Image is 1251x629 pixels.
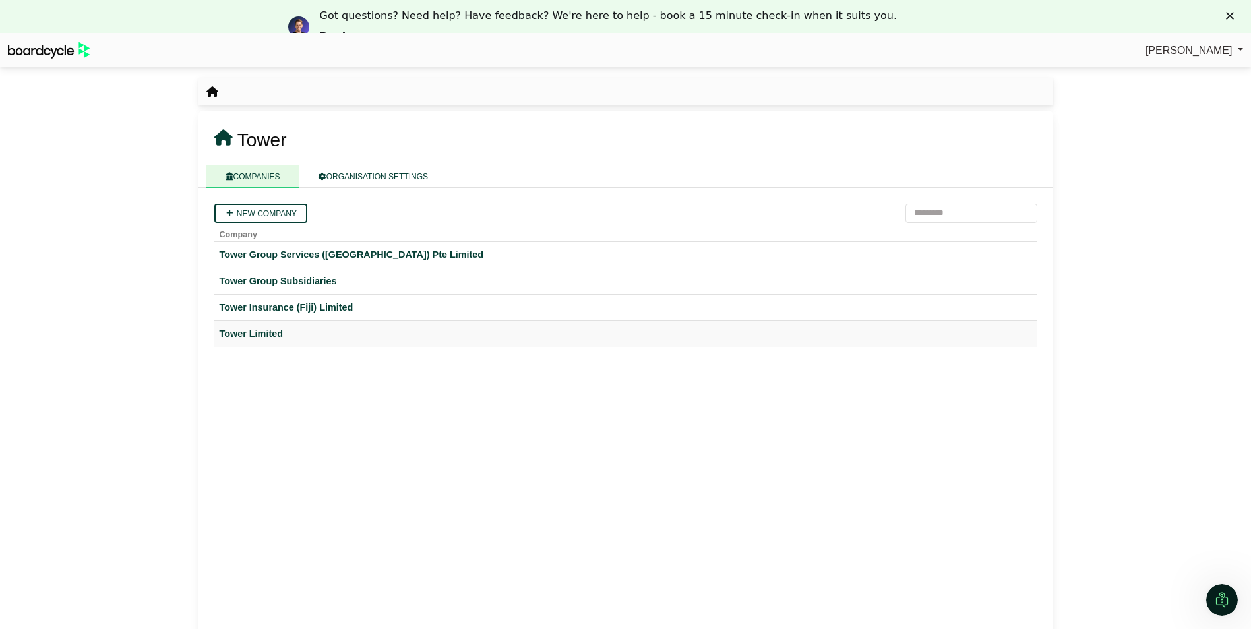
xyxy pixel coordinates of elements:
img: BoardcycleBlackGreen-aaafeed430059cb809a45853b8cf6d952af9d84e6e89e1f1685b34bfd5cb7d64.svg [8,42,90,59]
iframe: Intercom live chat [1206,584,1238,616]
a: Tower Insurance (Fiji) Limited [220,300,1032,315]
a: ORGANISATION SETTINGS [299,165,447,188]
span: Tower [237,130,287,150]
nav: breadcrumb [206,84,218,101]
div: Close [1226,12,1239,20]
a: COMPANIES [206,165,299,188]
a: Tower Limited [220,326,1032,342]
a: [PERSON_NAME] [1145,42,1243,59]
a: Tower Group Services ([GEOGRAPHIC_DATA]) Pte Limited [220,247,1032,262]
img: Profile image for Richard [288,16,309,38]
a: New company [214,204,307,223]
div: Got questions? Need help? Have feedback? We're here to help - book a 15 minute check-in when it s... [320,9,898,22]
a: Book now [320,30,378,45]
th: Company [214,223,1037,242]
a: Tower Group Subsidiaries [220,274,1032,289]
span: [PERSON_NAME] [1145,45,1233,56]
